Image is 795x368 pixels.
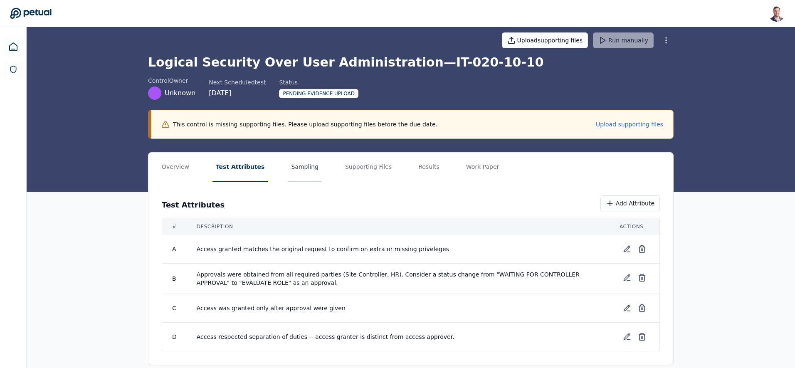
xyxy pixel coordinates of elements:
div: Next Scheduled test [209,78,266,86]
div: control Owner [148,77,195,85]
th: Actions [610,218,659,235]
span: Unknown [165,88,195,98]
div: Pending Evidence Upload [279,89,358,98]
button: Edit test attribute [620,301,635,316]
span: Access was granted only after approval were given [197,304,600,312]
button: Delete test attribute [635,270,649,285]
button: Sampling [288,153,322,182]
button: More Options [659,33,674,48]
h1: Logical Security Over User Administration — IT-020-10-10 [148,55,674,70]
a: Dashboard [3,37,23,57]
span: B [172,275,176,282]
img: Snir Kodesh [768,5,785,22]
button: Overview [158,153,193,182]
span: Approvals were obtained from all required parties (Site Controller, HR). Consider a status change... [197,270,600,287]
p: This control is missing supporting files. Please upload supporting files before the due date. [173,120,437,128]
span: Access granted matches the original request to confirm on extra or missing priveleges [197,245,600,253]
button: Edit test attribute [620,329,635,344]
button: Test Attributes [212,153,268,182]
button: Edit test attribute [620,270,635,285]
button: Delete test attribute [635,301,649,316]
a: Go to Dashboard [10,7,52,19]
button: Supporting Files [342,153,395,182]
button: Upload supporting files [596,120,663,128]
span: A [172,246,176,252]
th: Description [187,218,610,235]
button: Run manually [593,32,654,48]
h3: Test Attributes [162,199,225,211]
button: Results [415,153,443,182]
span: D [172,333,177,340]
div: [DATE] [209,88,266,98]
span: C [172,305,176,311]
span: Access respected separation of duties -- access granter is distinct from access approver. [197,333,600,341]
div: Status [279,78,358,86]
button: Add Attribute [600,195,660,211]
button: Delete test attribute [635,329,649,344]
button: Work Paper [463,153,503,182]
a: SOC 1 Reports [4,60,22,79]
th: # [162,218,187,235]
nav: Tabs [148,153,673,182]
button: Uploadsupporting files [502,32,588,48]
button: Edit test attribute [620,242,635,257]
button: Delete test attribute [635,242,649,257]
